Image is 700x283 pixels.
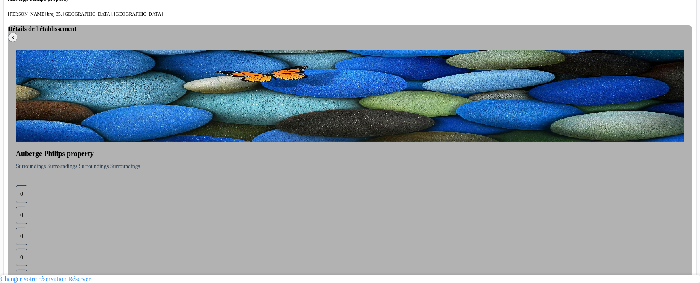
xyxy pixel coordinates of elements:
[8,33,17,42] button: X
[16,207,27,224] div: 0
[16,249,27,266] div: 0
[16,185,27,203] div: 0
[16,150,684,158] h4: Auberge Philips property
[16,228,27,245] div: 0
[0,275,66,282] a: Changer votre réservation
[8,11,163,17] small: [PERSON_NAME] broj 35, [GEOGRAPHIC_DATA], [GEOGRAPHIC_DATA]
[68,275,91,282] a: Réserver
[8,25,692,33] h4: Détails de l'établissement
[16,163,140,169] span: Surroundings Surroundings Surroundings Surroundings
